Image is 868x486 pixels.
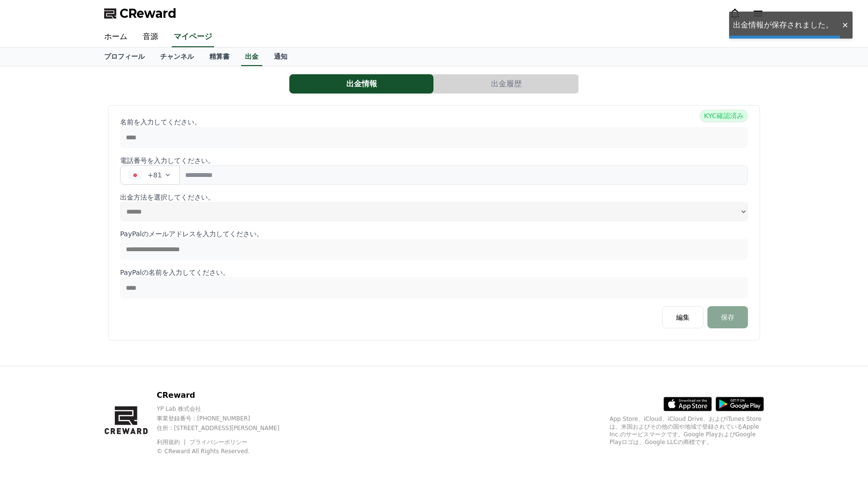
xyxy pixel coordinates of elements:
a: ホーム [96,27,135,47]
button: 保存 [707,306,748,328]
a: マイページ [172,27,214,47]
a: チャンネル [152,48,202,66]
p: 住所 : [STREET_ADDRESS][PERSON_NAME] [157,424,296,432]
span: KYC確認済み [700,109,748,122]
p: 名前を入力してください。 [120,117,748,127]
span: +81 [148,170,162,180]
p: PayPalのメールアドレスを入力してください。 [120,229,748,239]
a: プロフィール [96,48,152,66]
p: YP Lab 株式会社 [157,405,296,413]
button: 出金履歴 [434,74,578,94]
button: 出金情報 [289,74,434,94]
p: © CReward All Rights Reserved. [157,447,296,455]
p: 電話番号を入力してください。 [120,156,748,165]
a: 利用規約 [157,439,187,445]
a: 出金履歴 [434,74,579,94]
button: 編集 [662,306,704,328]
a: 通知 [266,48,295,66]
p: PayPalの名前を入力してください。 [120,268,748,277]
p: CReward [157,390,296,401]
p: 事業登録番号 : [PHONE_NUMBER] [157,415,296,422]
span: CReward [120,6,176,21]
a: プライバシーポリシー [190,439,247,445]
p: App Store、iCloud、iCloud Drive、およびiTunes Storeは、米国およびその他の国や地域で登録されているApple Inc.のサービスマークです。Google P... [610,415,764,446]
a: 出金 [241,48,262,66]
p: 出金方法を選択してください。 [120,192,748,202]
a: 精算書 [202,48,237,66]
a: 音源 [135,27,166,47]
a: CReward [104,6,176,21]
